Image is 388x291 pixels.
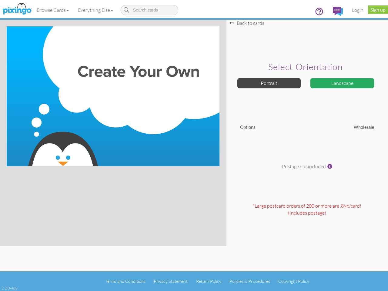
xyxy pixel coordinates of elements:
[388,291,388,291] iframe: Chat
[310,78,374,89] div: Landscape
[231,202,383,246] div: *Large postcard orders of 200 or more are .89¢/card! (Includes postage )
[1,2,33,17] img: pixingo logo
[237,78,301,89] div: Portrait
[347,2,368,18] a: Login
[236,124,307,131] div: Options
[2,285,17,291] div: 2.2.0-463
[333,7,343,16] img: comments.svg
[368,5,388,14] a: Sign up
[32,2,73,18] a: Browse Cards
[121,5,178,15] input: Search cards
[7,26,219,166] img: create-your-own-landscape.jpg
[278,279,309,284] a: Copyright Policy
[239,62,373,72] h2: Select orientation
[307,124,379,131] div: Wholesale
[196,279,221,284] a: Return Policy
[231,163,383,199] div: Postage not included
[154,279,188,284] a: Privacy Statement
[73,2,118,18] a: Everything Else
[105,279,145,284] a: Terms and Conditions
[229,279,270,284] a: Policies & Procedures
